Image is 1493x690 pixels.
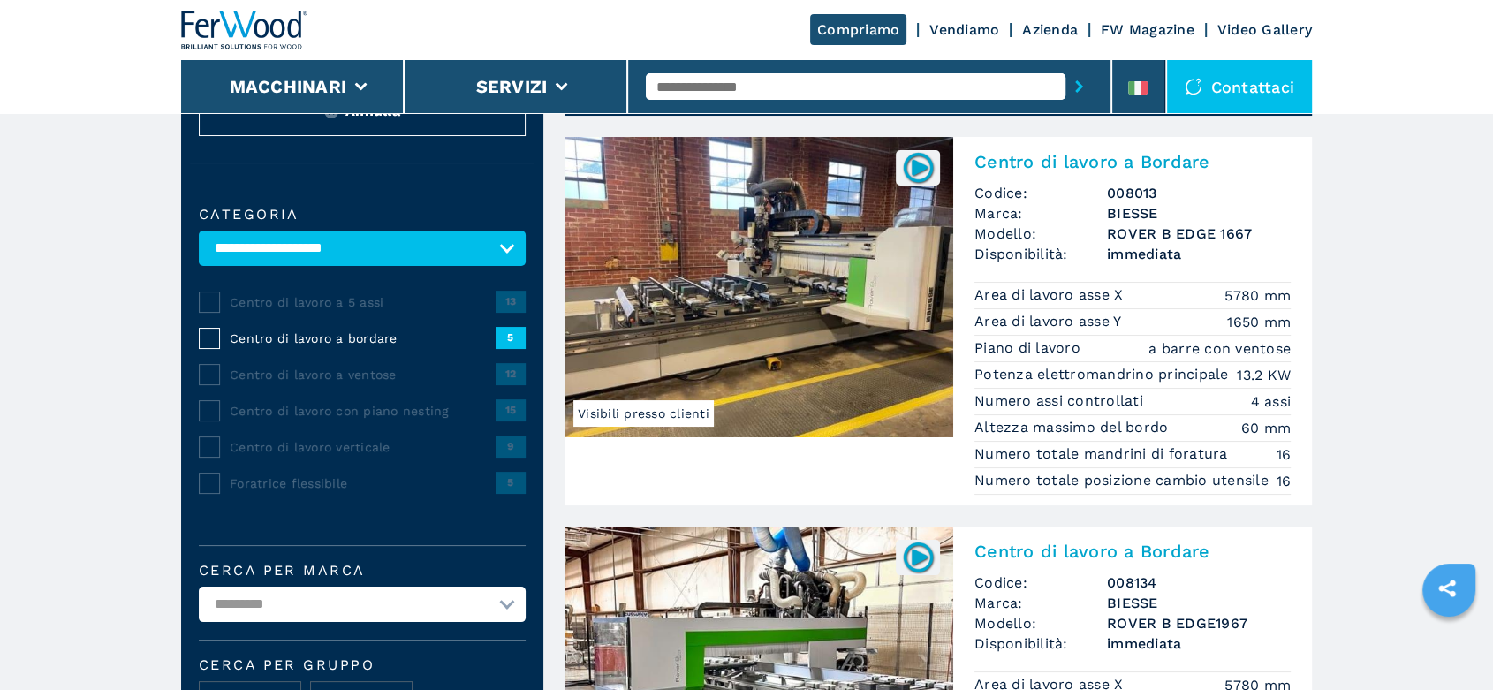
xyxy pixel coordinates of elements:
[974,418,1173,437] p: Altezza massimo del bordo
[1148,338,1291,359] em: a barre con ventose
[974,541,1291,562] h2: Centro di lavoro a Bordare
[1022,21,1078,38] a: Azienda
[974,572,1107,593] span: Codice:
[199,564,526,578] label: Cerca per marca
[1107,633,1291,654] span: immediata
[1251,391,1292,412] em: 4 assi
[974,633,1107,654] span: Disponibilità:
[1107,183,1291,203] h3: 008013
[199,658,526,672] span: Cerca per Gruppo
[1065,66,1093,107] button: submit-button
[1107,572,1291,593] h3: 008134
[230,402,496,420] span: Centro di lavoro con piano nesting
[1237,365,1291,385] em: 13.2 KW
[230,76,347,97] button: Macchinari
[1224,285,1291,306] em: 5780 mm
[1217,21,1312,38] a: Video Gallery
[974,203,1107,224] span: Marca:
[1107,593,1291,613] h3: BIESSE
[974,471,1273,490] p: Numero totale posizione cambio utensile
[974,338,1085,358] p: Piano di lavoro
[974,244,1107,264] span: Disponibilità:
[573,400,714,427] span: Visibili presso clienti
[230,474,496,492] span: Foratrice flessibile
[974,444,1232,464] p: Numero totale mandrini di foratura
[974,183,1107,203] span: Codice:
[496,399,526,421] span: 15
[1277,444,1292,465] em: 16
[901,540,936,574] img: 008134
[230,438,496,456] span: Centro di lavoro verticale
[974,365,1233,384] p: Potenza elettromandrino principale
[1107,203,1291,224] h3: BIESSE
[1185,78,1202,95] img: Contattaci
[974,151,1291,172] h2: Centro di lavoro a Bordare
[496,363,526,384] span: 12
[1107,244,1291,264] span: immediata
[1167,60,1313,113] div: Contattaci
[974,312,1126,331] p: Area di lavoro asse Y
[974,224,1107,244] span: Modello:
[199,208,526,222] label: Categoria
[929,21,999,38] a: Vendiamo
[1107,613,1291,633] h3: ROVER B EDGE1967
[974,613,1107,633] span: Modello:
[1277,471,1292,491] em: 16
[1101,21,1194,38] a: FW Magazine
[901,150,936,185] img: 008013
[181,11,308,49] img: Ferwood
[974,593,1107,613] span: Marca:
[496,472,526,493] span: 5
[565,137,953,437] img: Centro di lavoro a Bordare BIESSE ROVER B EDGE 1667
[565,137,1312,505] a: Centro di lavoro a Bordare BIESSE ROVER B EDGE 1667Visibili presso clienti008013Centro di lavoro ...
[1241,418,1291,438] em: 60 mm
[1227,312,1291,332] em: 1650 mm
[496,436,526,457] span: 9
[230,293,496,311] span: Centro di lavoro a 5 assi
[230,366,496,383] span: Centro di lavoro a ventose
[810,14,906,45] a: Compriamo
[1418,610,1480,677] iframe: Chat
[974,391,1148,411] p: Numero assi controllati
[1425,566,1469,610] a: sharethis
[475,76,547,97] button: Servizi
[1107,224,1291,244] h3: ROVER B EDGE 1667
[230,330,496,347] span: Centro di lavoro a bordare
[974,285,1128,305] p: Area di lavoro asse X
[496,327,526,348] span: 5
[496,291,526,312] span: 13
